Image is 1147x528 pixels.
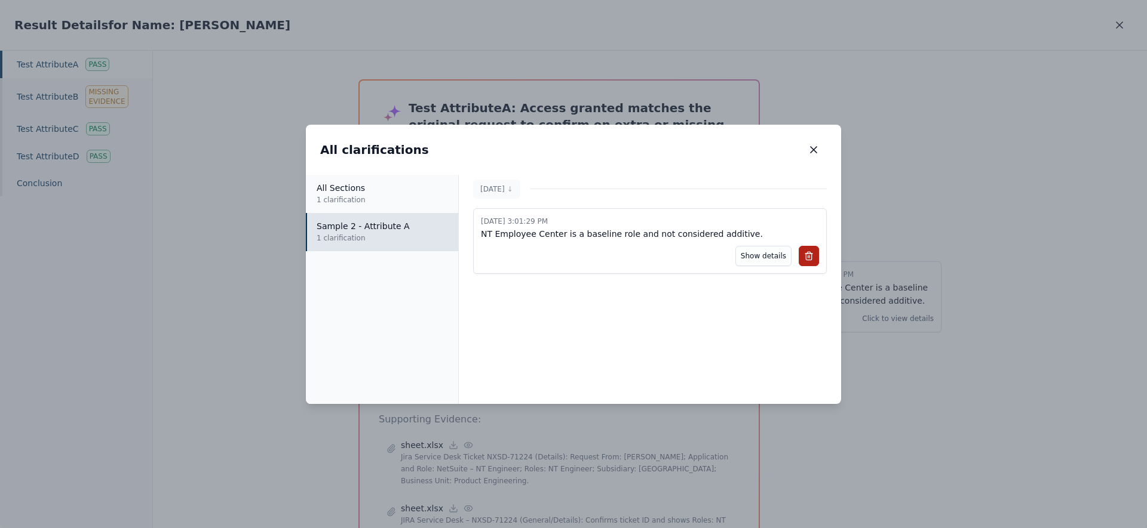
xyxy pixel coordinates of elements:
[473,180,520,199] button: [DATE]↓
[735,246,792,266] button: Show details
[507,185,513,193] span: ↓
[317,182,449,194] p: All Sections
[317,220,449,232] p: Sample 2 - Attribute A
[317,232,449,244] p: 1 clarification
[306,213,458,251] button: Sample 2 - Attribute A1 clarification
[799,246,819,266] button: Delete comment
[481,216,819,228] p: [DATE] 3:01:29 PM
[320,141,429,158] h2: All clarifications
[480,183,513,195] p: [DATE]
[317,194,449,206] p: 1 clarification
[481,227,819,241] p: NT Employee Center is a baseline role and not considered additive.
[306,175,458,213] button: All Sections1 clarification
